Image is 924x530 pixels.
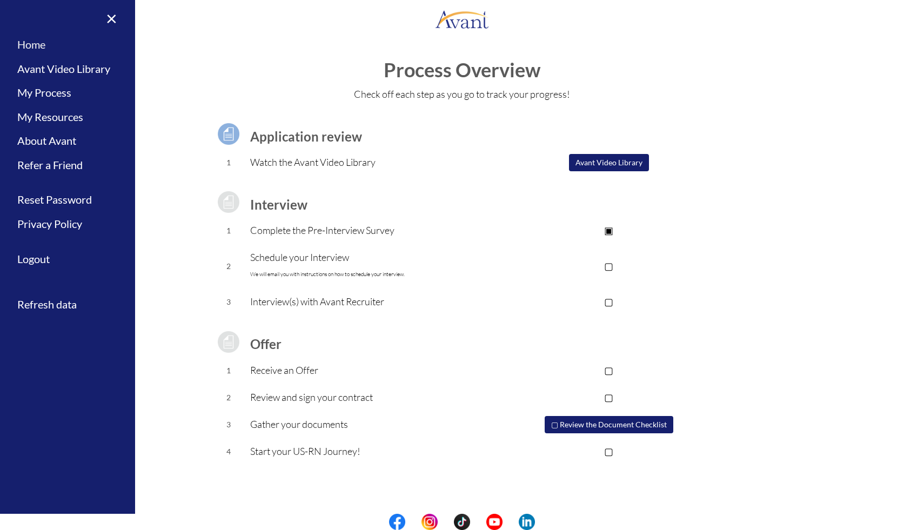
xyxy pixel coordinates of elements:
img: blank.png [405,514,421,530]
td: 3 [207,411,251,438]
img: blank.png [503,514,519,530]
p: ▣ [500,223,717,238]
img: li.png [519,514,535,530]
p: ▢ [500,294,717,309]
b: Application review [250,129,362,144]
td: 1 [207,357,251,384]
font: We will email you with instructions on how to schedule your interview. [250,271,405,278]
td: 3 [207,289,251,316]
img: icon-test.png [215,120,242,147]
img: yt.png [486,514,503,530]
b: Offer [250,336,282,352]
p: Gather your documents [250,417,500,432]
td: 2 [207,384,251,411]
p: ▢ [500,444,717,459]
td: 1 [207,217,251,244]
img: in.png [421,514,438,530]
button: Avant Video Library [569,154,649,171]
button: ▢ Review the Document Checklist [545,416,673,433]
img: fb.png [389,514,405,530]
img: blank.png [470,514,486,530]
p: ▢ [500,258,717,273]
img: tt.png [454,514,470,530]
td: 1 [207,149,251,176]
img: logo.png [435,3,489,35]
img: blank.png [438,514,454,530]
p: ▢ [500,390,717,405]
b: Interview [250,197,307,212]
p: ▢ [500,363,717,378]
img: icon-test-grey.png [215,189,242,216]
img: icon-test-grey.png [215,328,242,355]
p: Watch the Avant Video Library [250,155,500,170]
p: Complete the Pre-Interview Survey [250,223,500,238]
h1: Process Overview [11,59,913,81]
td: 4 [207,438,251,465]
td: 2 [207,244,251,289]
p: Review and sign your contract [250,390,500,405]
p: Schedule your Interview [250,250,500,282]
p: Start your US-RN Journey! [250,444,500,459]
p: Receive an Offer [250,363,500,378]
p: Interview(s) with Avant Recruiter [250,294,500,309]
p: Check off each step as you go to track your progress! [11,86,913,102]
